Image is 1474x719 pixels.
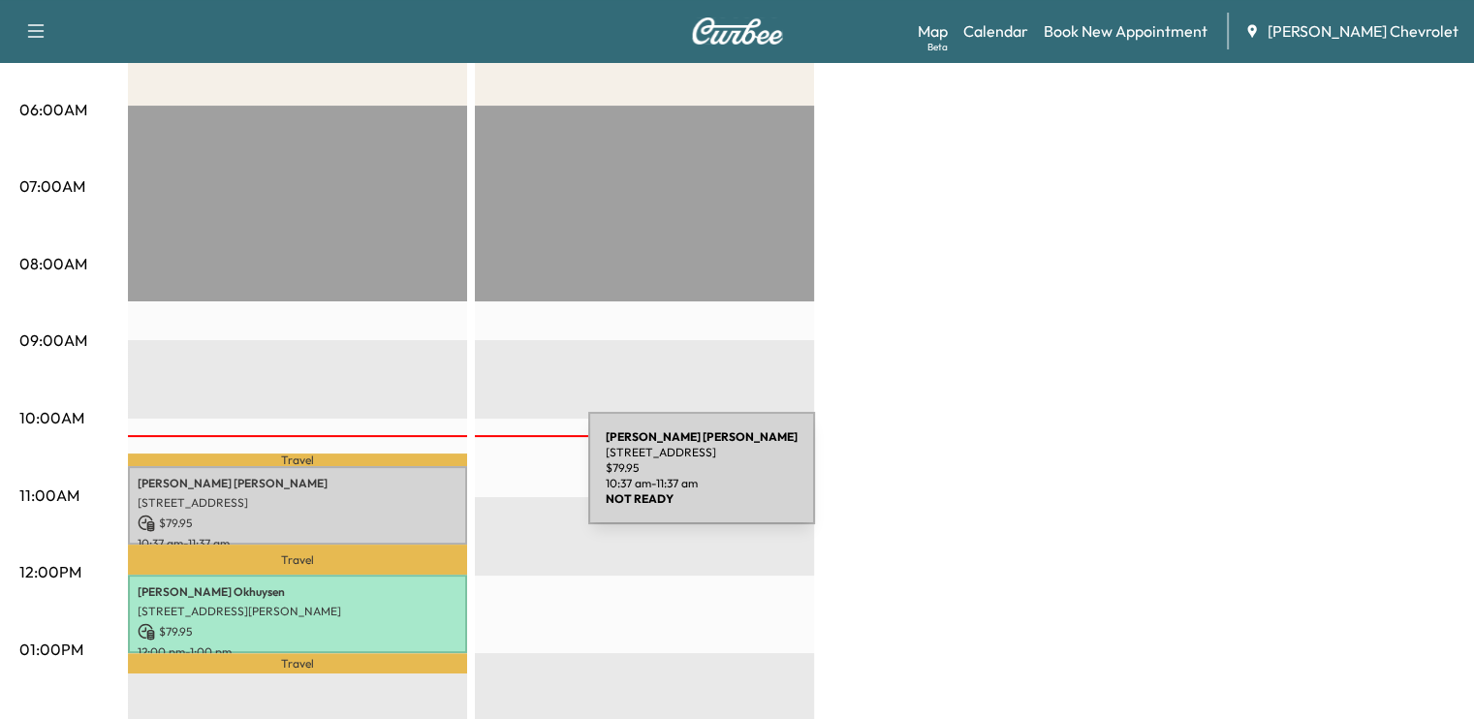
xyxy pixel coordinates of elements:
[128,545,467,575] p: Travel
[19,328,87,352] p: 09:00AM
[128,653,467,674] p: Travel
[918,19,948,43] a: MapBeta
[19,560,81,583] p: 12:00PM
[927,40,948,54] div: Beta
[138,623,457,641] p: $ 79.95
[19,484,79,507] p: 11:00AM
[691,17,784,45] img: Curbee Logo
[138,584,457,600] p: [PERSON_NAME] Okhuysen
[138,536,457,551] p: 10:37 am - 11:37 am
[19,174,85,198] p: 07:00AM
[1044,19,1207,43] a: Book New Appointment
[19,638,83,661] p: 01:00PM
[963,19,1028,43] a: Calendar
[138,604,457,619] p: [STREET_ADDRESS][PERSON_NAME]
[138,515,457,532] p: $ 79.95
[128,453,467,466] p: Travel
[19,252,87,275] p: 08:00AM
[19,98,87,121] p: 06:00AM
[1268,19,1458,43] span: [PERSON_NAME] Chevrolet
[19,406,84,429] p: 10:00AM
[138,476,457,491] p: [PERSON_NAME] [PERSON_NAME]
[138,495,457,511] p: [STREET_ADDRESS]
[138,644,457,660] p: 12:00 pm - 1:00 pm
